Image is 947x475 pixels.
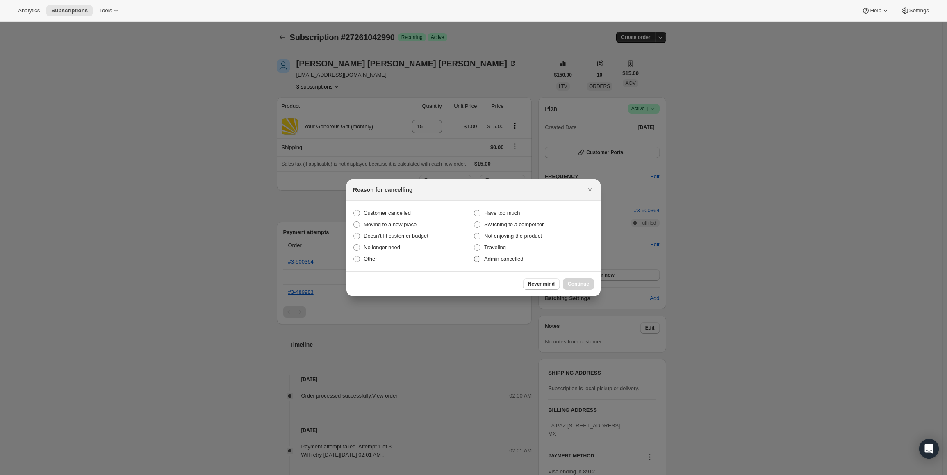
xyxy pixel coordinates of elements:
span: Admin cancelled [484,256,523,262]
span: Traveling [484,244,506,250]
span: Tools [99,7,112,14]
span: Not enjoying the product [484,233,542,239]
span: Analytics [18,7,40,14]
button: Help [857,5,894,16]
button: Never mind [523,278,560,290]
span: Help [870,7,881,14]
div: Open Intercom Messenger [919,439,939,459]
span: Customer cancelled [364,210,411,216]
button: Settings [896,5,934,16]
button: Subscriptions [46,5,93,16]
span: Doesn't fit customer budget [364,233,428,239]
span: Other [364,256,377,262]
span: Never mind [528,281,555,287]
span: No longer need [364,244,400,250]
span: Switching to a competitor [484,221,544,227]
h2: Reason for cancelling [353,186,412,194]
button: Close [584,184,596,195]
span: Have too much [484,210,520,216]
button: Analytics [13,5,45,16]
button: Tools [94,5,125,16]
span: Moving to a new place [364,221,417,227]
span: Subscriptions [51,7,88,14]
span: Settings [909,7,929,14]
